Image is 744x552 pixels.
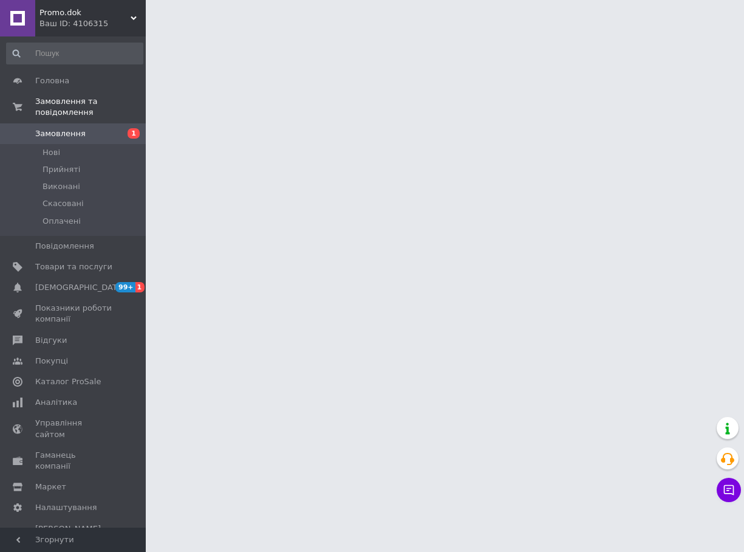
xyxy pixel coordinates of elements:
[39,7,131,18] span: Promo.dok
[35,282,125,293] span: [DEMOGRAPHIC_DATA]
[115,282,135,292] span: 99+
[43,147,60,158] span: Нові
[39,18,146,29] div: Ваш ID: 4106315
[35,502,97,513] span: Налаштування
[128,128,140,139] span: 1
[6,43,143,64] input: Пошук
[35,261,112,272] span: Товари та послуги
[35,450,112,472] span: Гаманець компанії
[35,96,146,118] span: Замовлення та повідомлення
[43,164,80,175] span: Прийняті
[35,128,86,139] span: Замовлення
[35,75,69,86] span: Головна
[35,303,112,325] span: Показники роботи компанії
[135,282,145,292] span: 1
[717,478,741,502] button: Чат з покупцем
[43,181,80,192] span: Виконані
[35,397,77,408] span: Аналітика
[35,241,94,252] span: Повідомлення
[35,418,112,440] span: Управління сайтом
[35,335,67,346] span: Відгуки
[35,356,68,367] span: Покупці
[35,481,66,492] span: Маркет
[43,198,84,209] span: Скасовані
[43,216,81,227] span: Оплачені
[35,376,101,387] span: Каталог ProSale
